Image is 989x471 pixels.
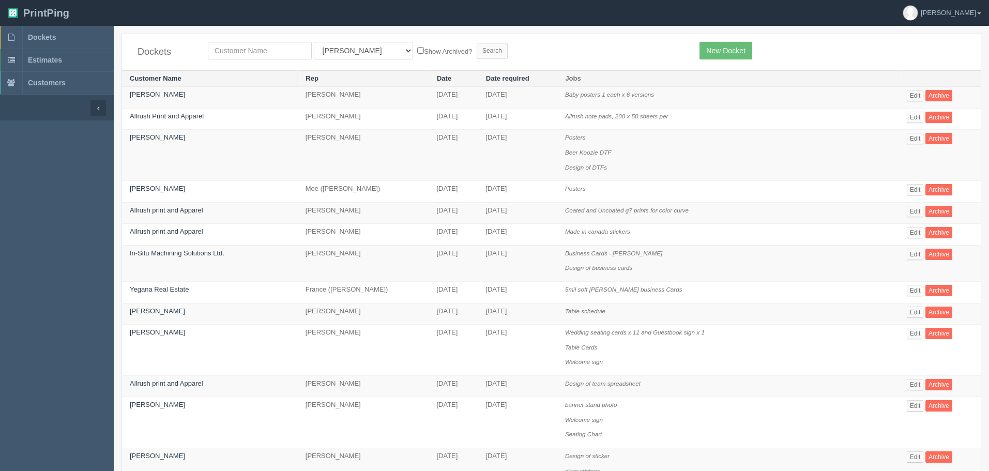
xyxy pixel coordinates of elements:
td: [PERSON_NAME] [298,325,429,376]
i: Table schedule [565,308,605,314]
i: Posters [565,134,586,141]
a: [PERSON_NAME] [130,328,185,336]
i: Coated and Uncoated g7 prints for color curve [565,207,689,214]
span: Customers [28,79,66,87]
a: In-Situ Machining Solutions Ltd. [130,249,224,257]
span: Dockets [28,33,56,41]
td: [DATE] [478,397,557,448]
a: Archive [925,227,952,238]
td: [DATE] [429,397,478,448]
i: Seating Chart [565,431,602,437]
td: [PERSON_NAME] [298,202,429,224]
a: Archive [925,206,952,217]
a: [PERSON_NAME] [130,185,185,192]
td: [DATE] [478,202,557,224]
a: Archive [925,451,952,463]
td: France ([PERSON_NAME]) [298,281,429,303]
a: Archive [925,307,952,318]
td: [PERSON_NAME] [298,397,429,448]
a: [PERSON_NAME] [130,90,185,98]
i: Allrush note pads, 200 x 50 sheets per [565,113,668,119]
i: Made in canada stickers [565,228,630,235]
a: Edit [907,206,924,217]
td: [DATE] [429,325,478,376]
a: Edit [907,328,924,339]
label: Show Archived? [417,45,472,57]
i: Welcome sign [565,416,603,423]
td: [DATE] [478,224,557,246]
td: [PERSON_NAME] [298,108,429,130]
a: Allrush print and Apparel [130,206,203,214]
td: [DATE] [478,325,557,376]
a: Archive [925,112,952,123]
img: avatar_default-7531ab5dedf162e01f1e0bb0964e6a185e93c5c22dfe317fb01d7f8cd2b1632c.jpg [903,6,918,20]
td: [DATE] [429,108,478,130]
a: Edit [907,285,924,296]
a: Rep [306,74,318,82]
i: Welcome sign [565,358,603,365]
a: Allrush print and Apparel [130,379,203,387]
a: [PERSON_NAME] [130,452,185,460]
a: Edit [907,227,924,238]
td: [DATE] [429,130,478,181]
a: Archive [925,133,952,144]
i: Beer Koozie DTF [565,149,612,156]
i: Design of team spreadsheet [565,380,641,387]
a: Edit [907,133,924,144]
a: Allrush print and Apparel [130,227,203,235]
td: [PERSON_NAME] [298,303,429,325]
img: logo-3e63b451c926e2ac314895c53de4908e5d424f24456219fb08d385ab2e579770.png [8,8,18,18]
a: Archive [925,90,952,101]
td: [DATE] [478,281,557,303]
i: banner stand photo [565,401,617,408]
i: Business Cards - [PERSON_NAME] [565,250,662,256]
td: [PERSON_NAME] [298,224,429,246]
a: Archive [925,285,952,296]
td: [DATE] [429,87,478,109]
td: [DATE] [429,245,478,281]
td: [DATE] [429,224,478,246]
a: Archive [925,184,952,195]
i: Table Cards [565,344,598,351]
a: Archive [925,400,952,412]
a: Edit [907,307,924,318]
i: 5mil soft [PERSON_NAME] business Cards [565,286,682,293]
i: Baby posters 1 each x 6 versions [565,91,654,98]
a: Edit [907,249,924,260]
td: [DATE] [429,303,478,325]
a: Yegana Real Estate [130,285,189,293]
i: Design of business cards [565,264,633,271]
a: Edit [907,379,924,390]
a: Allrush Print and Apparel [130,112,204,120]
a: Date [437,74,451,82]
a: Edit [907,112,924,123]
a: Date required [486,74,529,82]
td: [DATE] [478,375,557,397]
td: [DATE] [478,87,557,109]
td: [DATE] [478,303,557,325]
input: Search [477,43,508,58]
td: [DATE] [429,375,478,397]
i: Posters [565,185,586,192]
a: Edit [907,184,924,195]
td: [PERSON_NAME] [298,87,429,109]
i: Design of DTFs [565,164,607,171]
td: [PERSON_NAME] [298,245,429,281]
td: [PERSON_NAME] [298,375,429,397]
td: Moe ([PERSON_NAME]) [298,181,429,203]
td: [DATE] [429,202,478,224]
a: [PERSON_NAME] [130,307,185,315]
i: Wedding seating cards x 11 and Guestbook sign x 1 [565,329,705,336]
td: [DATE] [478,130,557,181]
input: Show Archived? [417,47,424,54]
a: Edit [907,90,924,101]
a: [PERSON_NAME] [130,401,185,408]
a: Archive [925,379,952,390]
a: Customer Name [130,74,181,82]
td: [DATE] [429,181,478,203]
a: Archive [925,328,952,339]
i: Design of sticker [565,452,610,459]
th: Jobs [557,70,899,87]
a: [PERSON_NAME] [130,133,185,141]
input: Customer Name [208,42,312,59]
